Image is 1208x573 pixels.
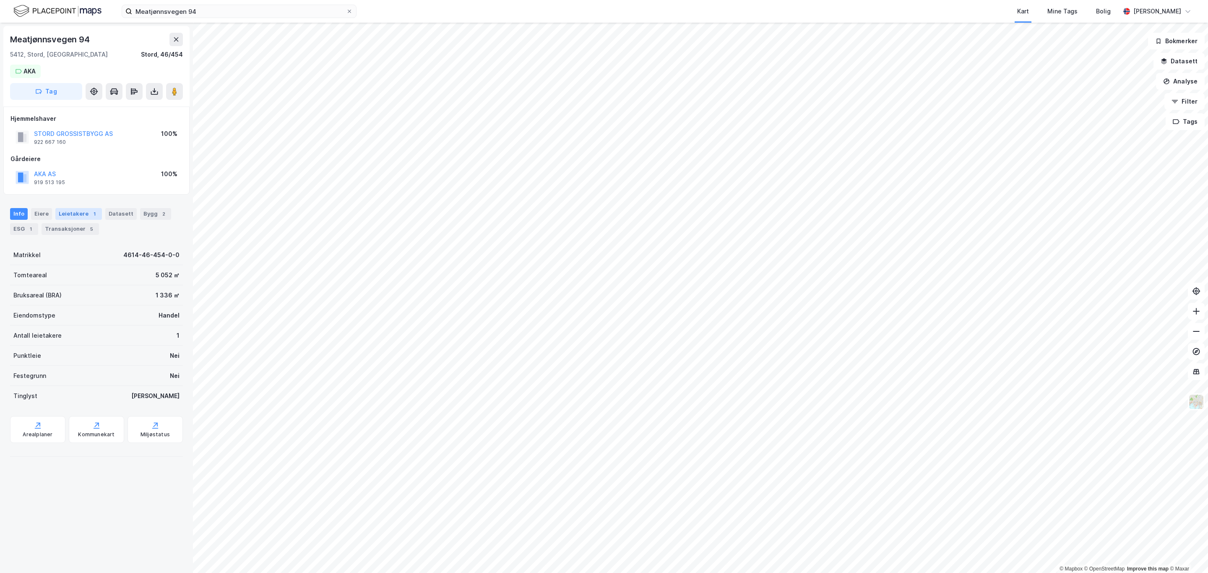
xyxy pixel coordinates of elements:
[1133,6,1181,16] div: [PERSON_NAME]
[1164,93,1205,110] button: Filter
[34,139,66,146] div: 922 667 160
[1156,73,1205,90] button: Analyse
[1017,6,1029,16] div: Kart
[123,250,180,260] div: 4614-46-454-0-0
[13,351,41,361] div: Punktleie
[1084,566,1125,572] a: OpenStreetMap
[10,49,108,60] div: 5412, Stord, [GEOGRAPHIC_DATA]
[34,179,65,186] div: 919 513 195
[1148,33,1205,49] button: Bokmerker
[10,83,82,100] button: Tag
[1188,394,1204,410] img: Z
[1166,533,1208,573] iframe: Chat Widget
[13,310,55,320] div: Eiendomstype
[170,351,180,361] div: Nei
[156,270,180,280] div: 5 052 ㎡
[10,114,182,124] div: Hjemmelshaver
[1096,6,1111,16] div: Bolig
[13,250,41,260] div: Matrikkel
[1166,113,1205,130] button: Tags
[141,49,183,60] div: Stord, 46/454
[1153,53,1205,70] button: Datasett
[10,33,91,46] div: Meatjønnsvegen 94
[10,208,28,220] div: Info
[13,290,62,300] div: Bruksareal (BRA)
[131,391,180,401] div: [PERSON_NAME]
[13,331,62,341] div: Antall leietakere
[161,129,177,139] div: 100%
[140,208,171,220] div: Bygg
[31,208,52,220] div: Eiere
[1060,566,1083,572] a: Mapbox
[87,225,96,233] div: 5
[13,371,46,381] div: Festegrunn
[170,371,180,381] div: Nei
[78,431,115,438] div: Kommunekart
[10,223,38,235] div: ESG
[132,5,346,18] input: Søk på adresse, matrikkel, gårdeiere, leietakere eller personer
[156,290,180,300] div: 1 336 ㎡
[13,391,37,401] div: Tinglyst
[159,210,168,218] div: 2
[141,431,170,438] div: Miljøstatus
[26,225,35,233] div: 1
[159,310,180,320] div: Handel
[105,208,137,220] div: Datasett
[161,169,177,179] div: 100%
[1047,6,1078,16] div: Mine Tags
[1127,566,1169,572] a: Improve this map
[10,154,182,164] div: Gårdeiere
[42,223,99,235] div: Transaksjoner
[23,66,36,76] div: AKA
[90,210,99,218] div: 1
[13,4,102,18] img: logo.f888ab2527a4732fd821a326f86c7f29.svg
[177,331,180,341] div: 1
[23,431,52,438] div: Arealplaner
[13,270,47,280] div: Tomteareal
[55,208,102,220] div: Leietakere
